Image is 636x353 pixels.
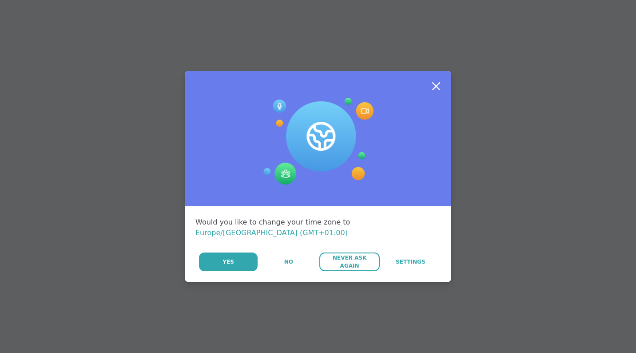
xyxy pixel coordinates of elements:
[319,253,379,271] button: Never Ask Again
[284,258,293,266] span: No
[324,254,375,270] span: Never Ask Again
[396,258,425,266] span: Settings
[195,217,441,238] div: Would you like to change your time zone to
[223,258,234,266] span: Yes
[258,253,318,271] button: No
[381,253,441,271] a: Settings
[262,98,374,185] img: Session Experience
[195,229,348,237] span: Europe/[GEOGRAPHIC_DATA] (GMT+01:00)
[199,253,258,271] button: Yes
